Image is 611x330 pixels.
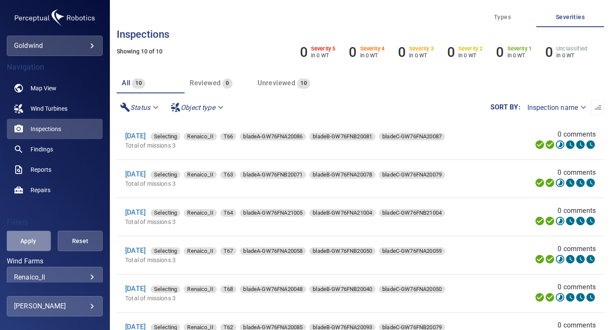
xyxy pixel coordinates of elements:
[541,12,599,22] span: Severities
[379,133,445,140] div: bladeC-GW76FNA20087
[379,247,445,255] span: bladeC-GW76FNA20059
[379,285,445,293] div: bladeC-GW76FNA20050
[7,119,103,139] a: inspections active
[31,104,67,113] span: Wind Turbines
[14,39,95,53] div: goldwind
[31,84,56,92] span: Map View
[14,299,95,313] div: [PERSON_NAME]
[125,218,490,226] p: Total of missions 3
[7,139,103,159] a: findings noActive
[184,285,217,294] span: Renaico_II
[545,292,555,302] svg: Data Formatted 100%
[309,209,376,217] span: bladeB-GW76FNA21004
[184,247,217,255] span: Renaico_II
[558,168,596,178] span: 0 comments
[125,179,490,188] p: Total of missions 3
[31,125,61,133] span: Inspections
[184,209,217,217] span: Renaico_II
[521,100,591,115] div: Inspection name
[125,285,146,293] a: [DATE]
[31,186,50,194] span: Repairs
[447,44,455,60] h6: 0
[31,145,53,154] span: Findings
[297,78,310,88] span: 10
[586,140,596,150] svg: Classification 0%
[586,254,596,264] svg: Classification 0%
[220,171,236,179] span: T63
[507,52,532,59] p: in 0 WT
[130,103,150,112] em: Status
[409,46,434,52] h6: Severity 3
[545,140,555,150] svg: Data Formatted 100%
[379,285,445,294] span: bladeC-GW76FNA20050
[181,103,215,112] em: Object type
[190,79,221,87] span: Reviewed
[565,292,575,302] svg: ML Processing 0%
[309,247,376,255] span: bladeB-GW76FNB20050
[240,285,306,293] div: bladeA-GW76FNA20048
[545,216,555,226] svg: Data Formatted 100%
[125,132,146,140] a: [DATE]
[117,48,604,55] h5: Showing 10 of 10
[240,171,306,179] div: bladeA-GW76FNB20071
[220,285,236,294] span: T68
[125,256,490,264] p: Total of missions 3
[125,294,490,302] p: Total of missions 3
[220,247,236,255] div: T67
[151,285,180,294] span: Selecting
[7,63,103,71] h4: Navigation
[474,12,531,22] span: Types
[7,267,103,287] div: Wind Farms
[545,44,587,60] li: Severity Unclassified
[565,140,575,150] svg: ML Processing 0%
[240,133,306,140] div: bladeA-GW76FNA20086
[220,285,236,293] div: T68
[379,171,445,179] div: bladeC-GW76FNA20079
[535,178,545,188] svg: Uploading 100%
[545,254,555,264] svg: Data Formatted 100%
[591,100,604,115] button: Sort list from oldest to newest
[575,178,586,188] svg: Matching 0%
[379,209,445,217] span: bladeC-GW76FNB21004
[7,98,103,119] a: windturbines noActive
[184,285,217,293] div: Renaico_II
[558,206,596,216] span: 0 comments
[309,285,376,293] div: bladeB-GW76FNB20040
[575,140,586,150] svg: Matching 0%
[309,171,376,179] span: bladeB-GW76FNA20078
[309,133,376,140] div: bladeB-GW76FNB20081
[586,216,596,226] svg: Classification 0%
[575,292,586,302] svg: Matching 0%
[555,216,565,226] svg: Selecting 31%
[7,36,103,56] div: goldwind
[447,44,483,60] li: Severity 2
[151,247,180,255] span: Selecting
[220,209,236,217] span: T64
[68,236,92,246] span: Reset
[311,52,336,59] p: in 0 WT
[240,209,306,217] span: bladeA-GW76FNA21005
[558,129,596,140] span: 0 comments
[586,178,596,188] svg: Classification 0%
[300,44,308,60] h6: 0
[309,132,376,141] span: bladeB-GW76FNB20081
[240,285,306,294] span: bladeA-GW76FNA20048
[360,46,385,52] h6: Severity 4
[398,44,434,60] li: Severity 3
[31,165,51,174] span: Reports
[220,133,236,140] div: T66
[398,44,406,60] h6: 0
[117,100,164,115] div: Status
[490,104,521,111] label: Sort by :
[151,209,180,217] div: Selecting
[151,133,180,140] div: Selecting
[125,170,146,178] a: [DATE]
[151,132,180,141] span: Selecting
